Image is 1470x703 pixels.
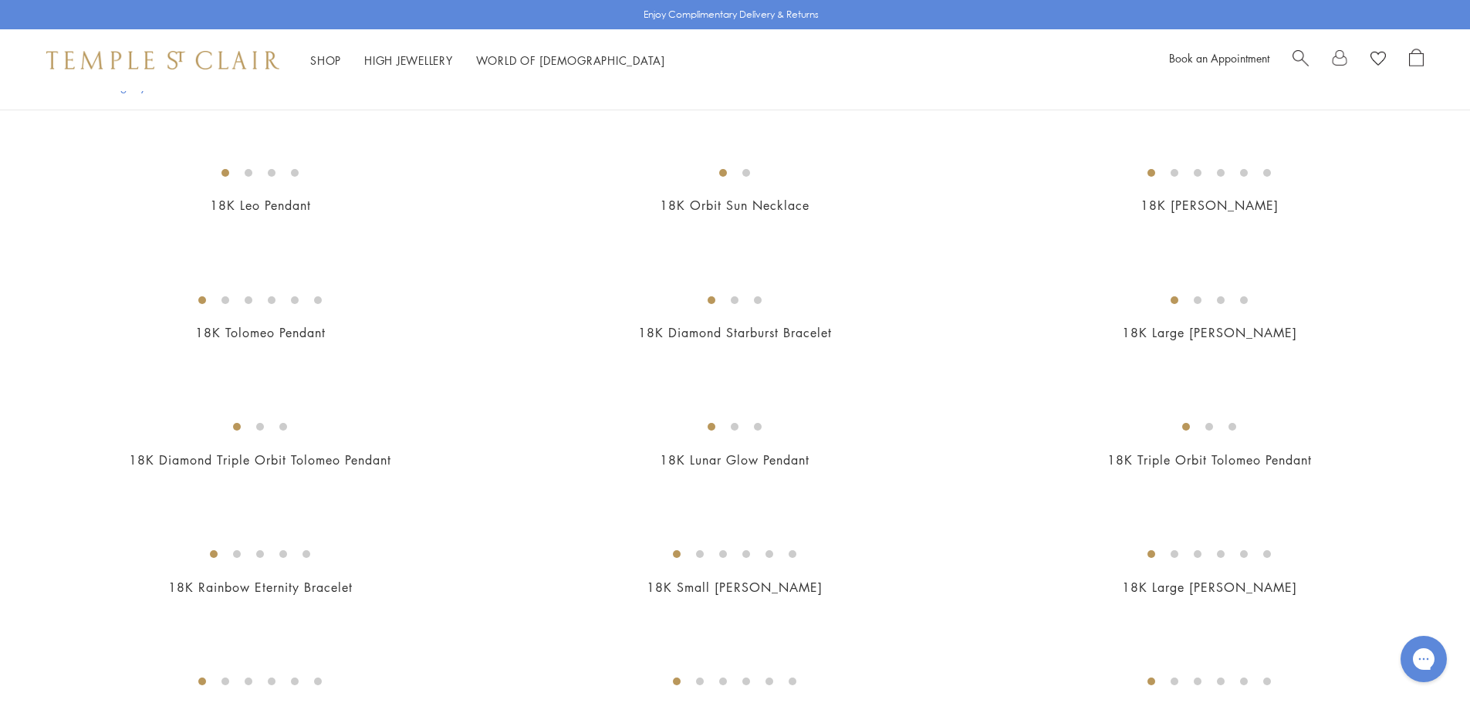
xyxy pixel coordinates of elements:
a: 18K Lunar Glow Pendant [660,451,809,468]
a: 18K Large [PERSON_NAME] [1122,324,1297,341]
a: ShopShop [310,52,341,68]
a: 18K Small [PERSON_NAME] [647,579,823,596]
nav: Main navigation [310,51,665,70]
iframe: Gorgias live chat messenger [1393,630,1455,688]
a: Book an Appointment [1169,50,1269,66]
a: World of [DEMOGRAPHIC_DATA]World of [DEMOGRAPHIC_DATA] [476,52,665,68]
a: 18K Leo Pendant [210,197,311,214]
a: High JewelleryHigh Jewellery [364,52,453,68]
a: 18K Tolomeo Pendant [195,324,326,341]
a: Search [1293,49,1309,72]
a: 18K Triple Orbit Tolomeo Pendant [1107,451,1312,468]
a: 18K Large [PERSON_NAME] [1122,579,1297,596]
p: Enjoy Complimentary Delivery & Returns [644,7,819,22]
a: 18K [PERSON_NAME] [1141,197,1279,214]
a: 18K Orbit Sun Necklace [660,197,809,214]
a: 18K Diamond Triple Orbit Tolomeo Pendant [129,451,391,468]
a: 18K Rainbow Eternity Bracelet [168,579,353,596]
a: View Wishlist [1370,49,1386,72]
a: Open Shopping Bag [1409,49,1424,72]
a: 18K Diamond Starburst Bracelet [638,324,832,341]
img: Temple St. Clair [46,51,279,69]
